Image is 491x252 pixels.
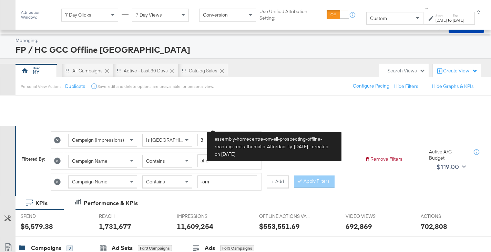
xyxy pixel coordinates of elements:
span: Contains [146,158,165,164]
div: 3 [67,245,73,251]
a: Dashboard [24,24,48,30]
span: Is [GEOGRAPHIC_DATA] [146,137,199,143]
div: Attribution Window: [21,10,58,20]
span: OFFLINE ACTIONS VALUE [259,213,311,220]
label: Start: [436,13,447,18]
button: + Add [267,175,289,188]
div: 692,869 [346,221,372,231]
button: Hide Graphs & KPIs [432,83,474,90]
button: Hide Filters [394,83,418,90]
div: Create View [443,68,478,74]
span: Conversion [203,12,228,18]
div: Save, edit and delete options are unavailable for personal view. [98,84,214,89]
span: 7 Day Clicks [65,12,91,18]
span: SPEND [21,213,72,220]
strong: to [447,18,453,23]
span: Custom [370,15,387,21]
button: $119.00 [434,161,467,172]
div: Personal View Actions: [21,84,62,89]
div: Drag to reorder tab [117,69,121,72]
div: Drag to reorder tab [182,69,186,72]
div: 702,808 [421,221,447,231]
div: Active A/C Budget [429,149,467,161]
span: ACTIONS [421,213,472,220]
div: [DATE] [436,18,447,23]
div: Search Views [388,68,425,74]
div: 11,609,254 [177,221,213,231]
div: FP / HC GCC Offline [GEOGRAPHIC_DATA] [16,44,482,56]
input: Enter a search term [197,154,257,167]
div: 1,731,677 [99,221,131,231]
div: MY [33,69,39,75]
div: Catalog Sales [189,68,217,74]
label: Use Unified Attribution Setting: [259,8,324,21]
span: 7 Day Views [136,12,162,18]
span: IMPRESSIONS [177,213,228,220]
span: Campaign Name [72,158,108,164]
div: for 3 Campaigns [220,245,254,251]
div: Ad Sets [112,244,133,252]
button: Configure Pacing [348,80,394,92]
div: Filtered By: [21,156,45,162]
input: Enter a number [197,134,257,147]
span: REACH [99,213,151,220]
div: Drag to reorder tab [65,69,69,72]
label: End: [453,13,464,18]
div: Active - Last 30 Days [124,68,168,74]
span: Contains [146,179,165,185]
div: KPIs [35,199,48,207]
div: for 3 Campaigns [138,245,172,251]
div: $553,551.69 [259,221,300,231]
div: Managing: [16,37,482,44]
input: Enter a search term [197,175,257,188]
div: $5,579.38 [21,221,53,231]
span: ↑ [424,7,430,10]
span: Campaign (Impressions) [72,137,124,143]
button: Remove Filters [365,156,402,162]
span: Ads [7,24,15,30]
div: All Campaigns [72,68,103,74]
div: Campaigns [31,244,61,252]
div: [DATE] [453,18,464,23]
span: VIDEO VIEWS [346,213,397,220]
div: Ads [205,244,215,252]
span: / [15,24,24,30]
div: Performance & KPIs [84,199,138,207]
span: Campaign Name [72,179,108,185]
div: $119.00 [437,162,459,172]
button: Duplicate [65,83,85,90]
